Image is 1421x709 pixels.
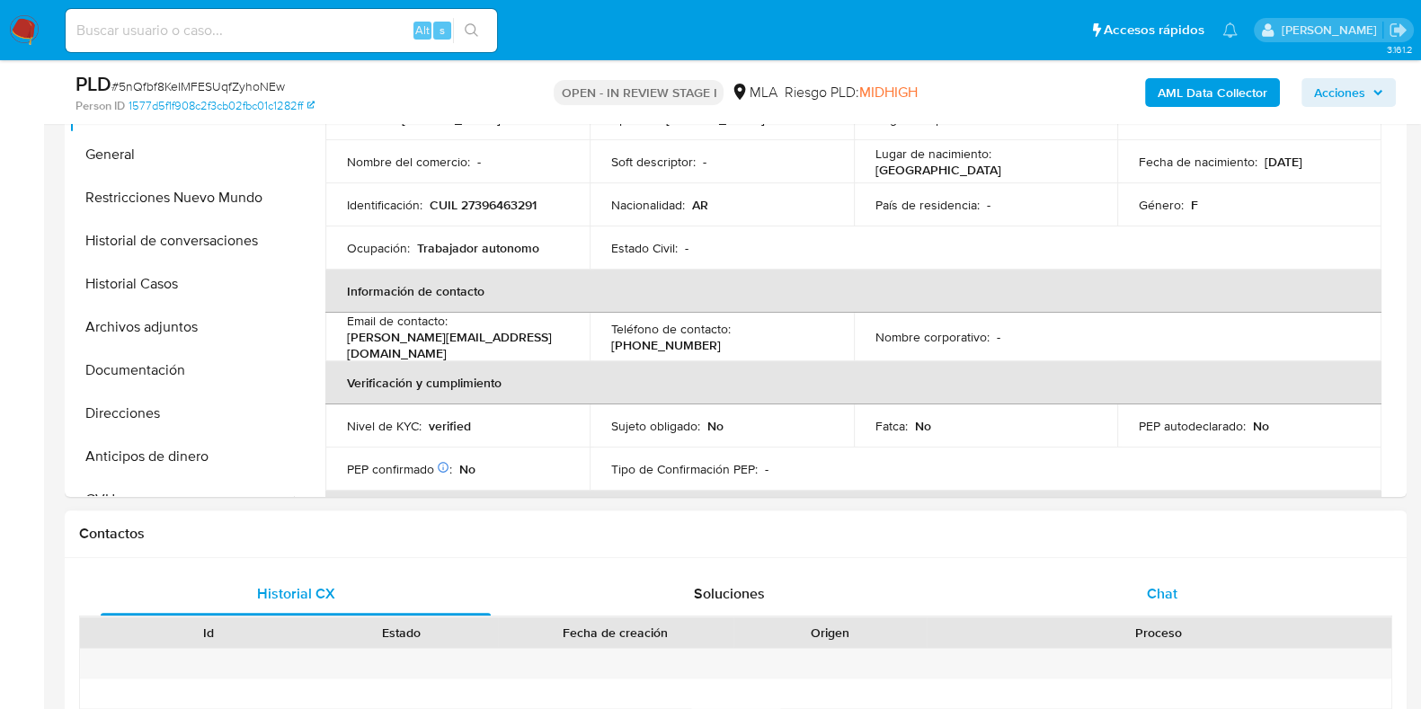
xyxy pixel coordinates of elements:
[69,306,294,349] button: Archivos adjuntos
[875,162,1001,178] p: [GEOGRAPHIC_DATA]
[611,461,758,477] p: Tipo de Confirmación PEP :
[875,329,990,345] p: Nombre corporativo :
[746,624,914,642] div: Origen
[69,262,294,306] button: Historial Casos
[611,111,659,127] p: Apellido :
[257,583,335,604] span: Historial CX
[858,82,917,102] span: MIDHIGH
[1104,21,1204,40] span: Accesos rápidos
[554,80,724,105] p: OPEN - IN REVIEW STAGE I
[1314,78,1365,107] span: Acciones
[347,329,561,361] p: [PERSON_NAME][EMAIL_ADDRESS][DOMAIN_NAME]
[875,146,991,162] p: Lugar de nacimiento :
[417,240,539,256] p: Trabajador autonomo
[692,197,708,213] p: AR
[69,478,294,521] button: CVU
[317,624,485,642] div: Estado
[66,19,497,42] input: Buscar usuario o caso...
[875,111,975,127] p: Segundo apellido :
[69,219,294,262] button: Historial de conversaciones
[1222,22,1238,38] a: Notificaciones
[325,491,1381,534] th: Datos transaccionales
[875,197,980,213] p: País de residencia :
[415,22,430,39] span: Alt
[611,154,696,170] p: Soft descriptor :
[765,461,768,477] p: -
[939,624,1379,642] div: Proceso
[402,111,501,127] p: [PERSON_NAME]
[440,22,445,39] span: s
[347,461,452,477] p: PEP confirmado :
[429,418,471,434] p: verified
[124,624,292,642] div: Id
[1389,21,1408,40] a: Salir
[325,270,1381,313] th: Información de contacto
[347,111,395,127] p: Nombre :
[430,197,537,213] p: CUIL 27396463291
[1265,154,1302,170] p: [DATE]
[1139,111,1221,127] p: Nombre social :
[784,83,917,102] span: Riesgo PLD:
[347,240,410,256] p: Ocupación :
[703,154,706,170] p: -
[459,461,475,477] p: No
[1301,78,1396,107] button: Acciones
[1158,78,1267,107] b: AML Data Collector
[1191,197,1198,213] p: F
[75,69,111,98] b: PLD
[982,111,986,127] p: -
[997,329,1000,345] p: -
[1386,42,1412,57] span: 3.161.2
[1139,197,1184,213] p: Género :
[69,133,294,176] button: General
[69,392,294,435] button: Direcciones
[111,77,285,95] span: # 5nQfbf8KeIMFESUqfZyhoNEw
[477,154,481,170] p: -
[1253,418,1269,434] p: No
[69,176,294,219] button: Restricciones Nuevo Mundo
[75,98,125,114] b: Person ID
[511,624,721,642] div: Fecha de creación
[875,418,908,434] p: Fatca :
[1281,22,1382,39] p: noelia.huarte@mercadolibre.com
[453,18,490,43] button: search-icon
[1147,583,1177,604] span: Chat
[611,321,731,337] p: Teléfono de contacto :
[347,154,470,170] p: Nombre del comercio :
[707,418,724,434] p: No
[611,418,700,434] p: Sujeto obligado :
[129,98,315,114] a: 1577d5f1f908c2f3cb02fbc01c1282ff
[987,197,990,213] p: -
[666,111,765,127] p: [PERSON_NAME]
[325,361,1381,404] th: Verificación y cumplimiento
[347,313,448,329] p: Email de contacto :
[69,349,294,392] button: Documentación
[611,240,678,256] p: Estado Civil :
[694,583,765,604] span: Soluciones
[611,337,721,353] p: [PHONE_NUMBER]
[79,525,1392,543] h1: Contactos
[731,83,777,102] div: MLA
[1229,111,1266,127] p: Karina
[685,240,688,256] p: -
[1139,418,1246,434] p: PEP autodeclarado :
[347,197,422,213] p: Identificación :
[69,435,294,478] button: Anticipos de dinero
[611,197,685,213] p: Nacionalidad :
[915,418,931,434] p: No
[1139,154,1257,170] p: Fecha de nacimiento :
[1145,78,1280,107] button: AML Data Collector
[347,418,422,434] p: Nivel de KYC :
